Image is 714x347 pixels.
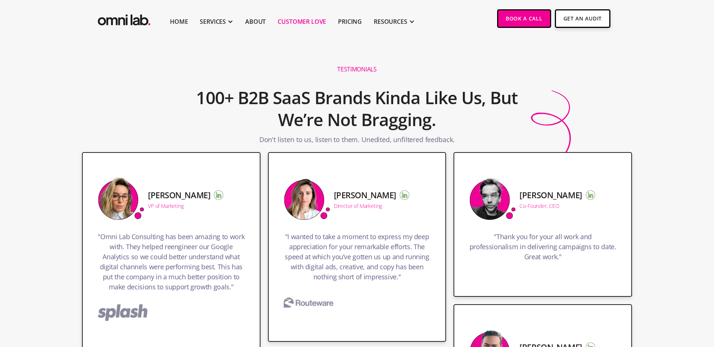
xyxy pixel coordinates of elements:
[519,190,582,199] h5: [PERSON_NAME]
[96,9,152,28] a: home
[519,203,559,209] div: Co-Founder, CEO
[469,232,616,266] h3: "Thank you for your all work and professionalism in delivering campaigns to date. Great work."
[200,17,226,26] div: SERVICES
[334,190,396,199] h5: [PERSON_NAME]
[148,190,210,199] h5: [PERSON_NAME]
[170,17,188,26] a: Home
[96,9,152,28] img: Omni Lab: B2B SaaS Demand Generation Agency
[259,135,455,148] p: Don't listen to us, listen to them. Unedited, unfiltered feedback.
[497,9,551,28] a: Book a Call
[148,203,184,209] div: VP of Marketing
[245,17,266,26] a: About
[284,232,431,286] h3: "I wanted to take a moment to express my deep appreciation for your remarkable efforts. The speed...
[580,261,714,347] iframe: Chat Widget
[374,17,407,26] div: RESOURCES
[337,65,376,73] h1: Testimonials
[98,232,245,296] h3: "Omni Lab Consulting has been amazing to work with. They helped reengineer our Google Analytics s...
[180,83,534,135] h2: 100+ B2B SaaS Brands Kinda Like Us, But We’re Not Bragging.
[338,17,362,26] a: Pricing
[278,17,326,26] a: Customer Love
[555,9,610,28] a: Get An Audit
[334,203,382,209] div: Director of Marketing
